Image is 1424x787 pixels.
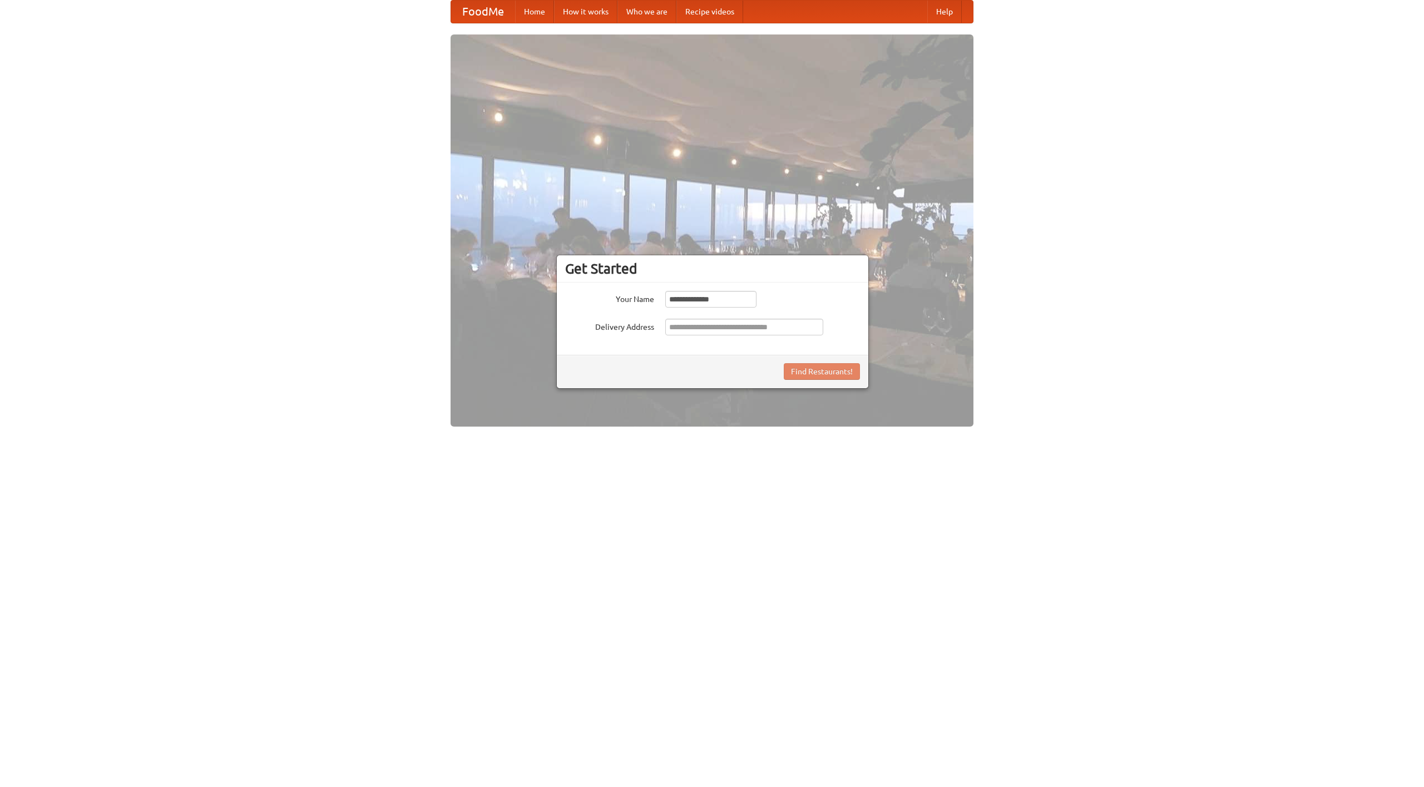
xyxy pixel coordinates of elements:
label: Your Name [565,291,654,305]
h3: Get Started [565,260,860,277]
button: Find Restaurants! [784,363,860,380]
a: FoodMe [451,1,515,23]
a: Who we are [617,1,676,23]
a: How it works [554,1,617,23]
label: Delivery Address [565,319,654,333]
a: Home [515,1,554,23]
a: Help [927,1,962,23]
a: Recipe videos [676,1,743,23]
